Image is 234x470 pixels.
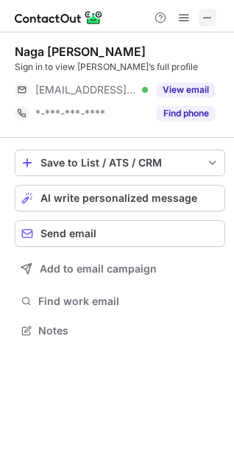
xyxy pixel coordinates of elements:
button: Add to email campaign [15,256,225,282]
div: Naga [PERSON_NAME] [15,44,146,59]
span: Notes [38,324,219,337]
img: ContactOut v5.3.10 [15,9,103,27]
button: Notes [15,320,225,341]
button: Reveal Button [157,83,215,97]
span: Add to email campaign [40,263,157,275]
div: Sign in to view [PERSON_NAME]’s full profile [15,60,225,74]
button: save-profile-one-click [15,150,225,176]
div: Save to List / ATS / CRM [40,157,199,169]
button: Send email [15,220,225,247]
button: Reveal Button [157,106,215,121]
button: AI write personalized message [15,185,225,211]
span: Send email [40,228,96,239]
span: AI write personalized message [40,192,197,204]
button: Find work email [15,291,225,312]
span: [EMAIL_ADDRESS][DOMAIN_NAME] [35,83,137,97]
span: Find work email [38,295,219,308]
